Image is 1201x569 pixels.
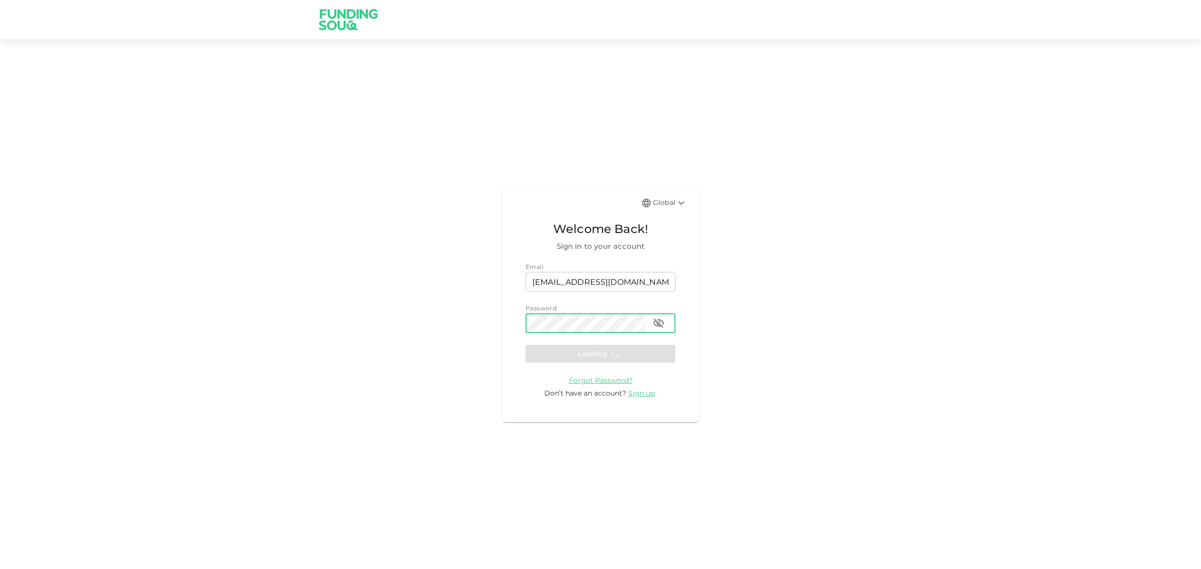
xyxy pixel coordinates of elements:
[526,240,675,252] span: Sign in to your account
[526,263,543,270] span: Email
[569,375,633,385] a: Forgot Password?
[526,313,645,333] input: password
[653,197,687,209] div: Global
[628,389,655,398] span: Sign up
[526,272,675,292] input: email
[544,389,626,398] span: Don’t have an account?
[526,304,557,312] span: Password
[526,220,675,238] span: Welcome Back!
